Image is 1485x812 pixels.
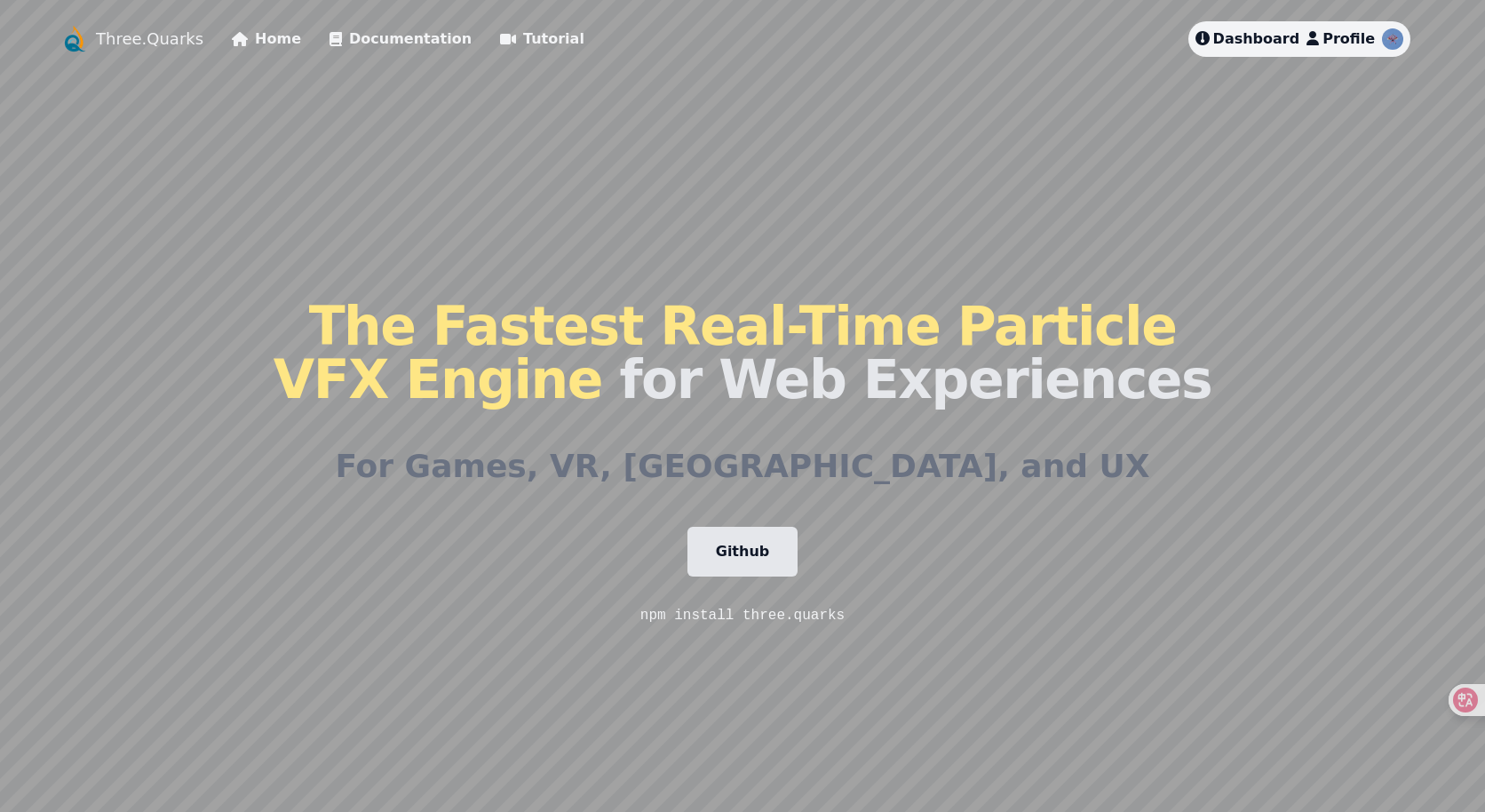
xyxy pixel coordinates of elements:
span: Profile [1322,30,1375,47]
code: npm install three.quarks [640,608,845,624]
a: Dashboard [1195,28,1300,50]
a: Profile [1306,28,1375,50]
img: wenhao profile image [1382,28,1403,50]
a: Documentation [330,28,472,50]
a: Tutorial [500,28,584,50]
h2: For Games, VR, [GEOGRAPHIC_DATA], and UX [335,449,1149,484]
span: Dashboard [1213,30,1300,47]
span: The Fastest Real-Time Particle VFX Engine [274,295,1177,410]
a: Three.Quarks [96,27,203,52]
h1: for Web Experiences [274,299,1211,406]
a: Github [687,527,798,577]
a: Home [232,28,301,50]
